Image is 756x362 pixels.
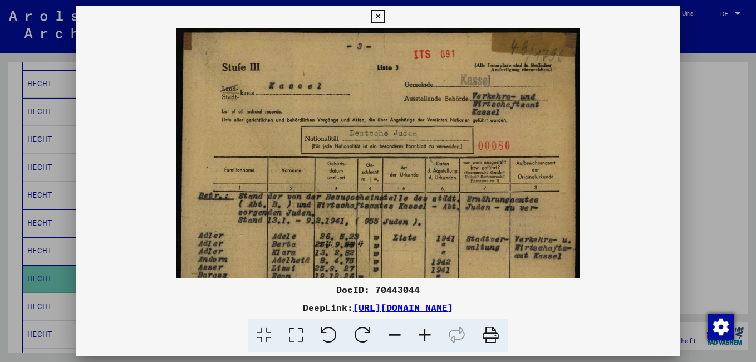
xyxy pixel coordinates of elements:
a: [URL][DOMAIN_NAME] [353,302,453,313]
div: DocID: 70443044 [76,283,680,296]
div: Zustimmung ändern [707,313,734,340]
div: DeepLink: [76,301,680,314]
img: Zustimmung ändern [708,314,734,340]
